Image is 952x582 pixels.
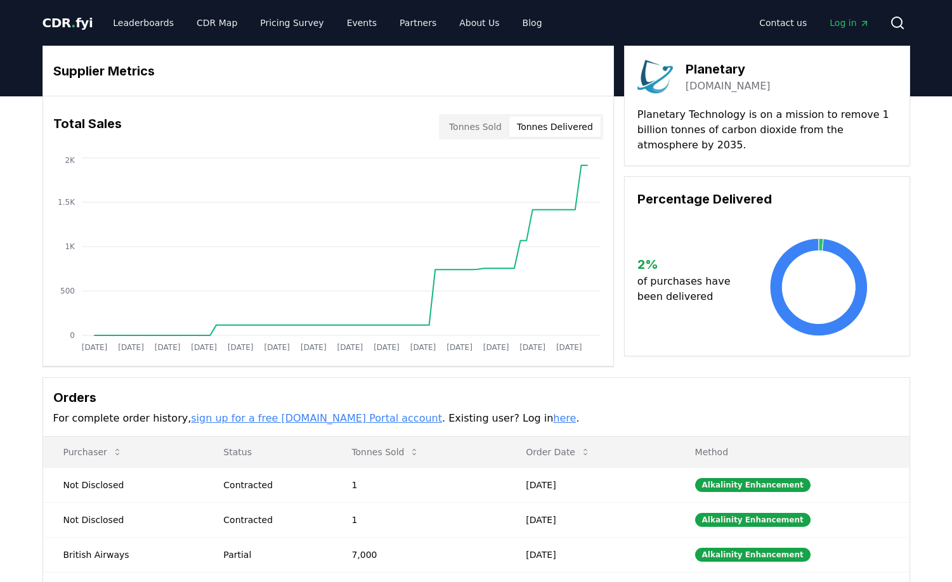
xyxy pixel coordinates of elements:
[103,11,184,34] a: Leaderboards
[191,343,217,352] tspan: [DATE]
[505,502,674,537] td: [DATE]
[374,343,400,352] tspan: [DATE]
[53,61,603,81] h3: Supplier Metrics
[337,11,387,34] a: Events
[441,117,509,137] button: Tonnes Sold
[264,343,290,352] tspan: [DATE]
[512,11,552,34] a: Blog
[53,411,899,426] p: For complete order history, . Existing user? Log in .
[53,388,899,407] h3: Orders
[749,11,817,34] a: Contact us
[103,11,552,34] nav: Main
[223,548,321,561] div: Partial
[686,60,771,79] h3: Planetary
[81,343,107,352] tspan: [DATE]
[118,343,144,352] tspan: [DATE]
[43,537,204,572] td: British Airways
[749,11,879,34] nav: Main
[830,16,869,29] span: Log in
[410,343,436,352] tspan: [DATE]
[483,343,509,352] tspan: [DATE]
[43,502,204,537] td: Not Disclosed
[695,478,811,492] div: Alkalinity Enhancement
[43,467,204,502] td: Not Disclosed
[505,467,674,502] td: [DATE]
[331,537,505,572] td: 7,000
[65,242,75,251] tspan: 1K
[819,11,879,34] a: Log in
[65,156,75,165] tspan: 2K
[341,439,429,465] button: Tonnes Sold
[301,343,327,352] tspan: [DATE]
[331,467,505,502] td: 1
[250,11,334,34] a: Pricing Survey
[337,343,363,352] tspan: [DATE]
[42,14,93,32] a: CDR.fyi
[695,513,811,527] div: Alkalinity Enhancement
[154,343,180,352] tspan: [DATE]
[186,11,247,34] a: CDR Map
[227,343,253,352] tspan: [DATE]
[213,446,321,458] p: Status
[70,331,75,340] tspan: 0
[71,15,75,30] span: .
[389,11,447,34] a: Partners
[447,343,473,352] tspan: [DATE]
[637,107,897,153] p: Planetary Technology is on a mission to remove 1 billion tonnes of carbon dioxide from the atmosp...
[637,190,897,209] h3: Percentage Delivered
[505,537,674,572] td: [DATE]
[637,59,673,94] img: Planetary-logo
[637,255,741,274] h3: 2 %
[223,514,321,526] div: Contracted
[53,439,133,465] button: Purchaser
[331,502,505,537] td: 1
[637,274,741,304] p: of purchases have been delivered
[695,548,811,562] div: Alkalinity Enhancement
[60,287,75,295] tspan: 500
[685,446,899,458] p: Method
[556,343,582,352] tspan: [DATE]
[42,15,93,30] span: CDR fyi
[509,117,601,137] button: Tonnes Delivered
[53,114,122,139] h3: Total Sales
[519,343,545,352] tspan: [DATE]
[223,479,321,491] div: Contracted
[58,198,75,207] tspan: 1.5K
[553,412,576,424] a: here
[516,439,601,465] button: Order Date
[191,412,442,424] a: sign up for a free [DOMAIN_NAME] Portal account
[449,11,509,34] a: About Us
[686,79,771,94] a: [DOMAIN_NAME]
